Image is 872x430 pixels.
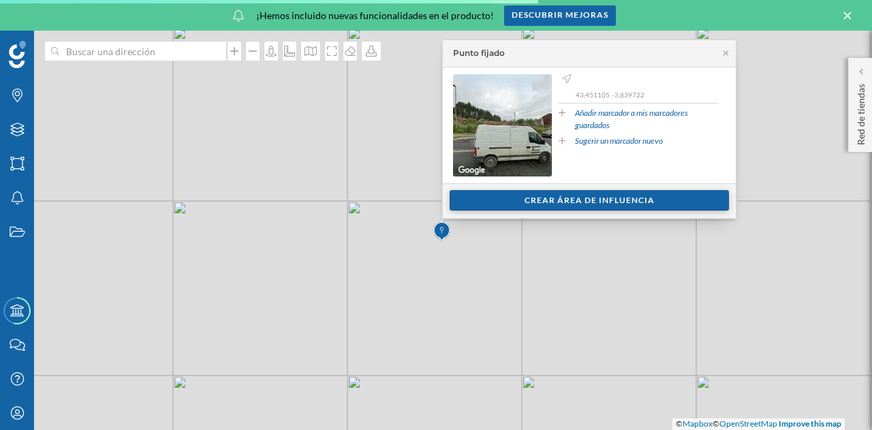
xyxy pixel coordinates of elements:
span: Soporte [27,10,76,22]
span: ¡Hemos incluido nuevas funcionalidades en el producto! [256,9,494,22]
div: © © [672,418,845,430]
a: Mapbox [683,418,713,429]
img: streetview [453,74,552,176]
a: Añadir marcador a mis marcadores guardados [575,107,719,132]
img: Marker [433,218,450,245]
a: OpenStreetMap [719,418,777,429]
img: Geoblink Logo [9,41,26,68]
p: 43,451105, -3,839722 [576,90,719,99]
div: Punto fijado [453,47,505,59]
a: Sugerir un marcador nuevo [575,135,663,147]
a: Improve this map [779,418,841,429]
p: Red de tiendas [854,78,868,145]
